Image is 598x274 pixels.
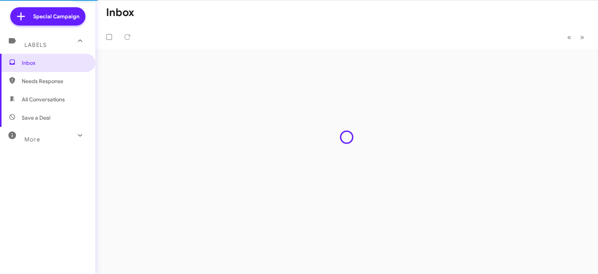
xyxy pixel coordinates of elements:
[563,29,589,45] nav: Page navigation example
[567,32,571,42] span: «
[22,114,50,122] span: Save a Deal
[24,42,47,48] span: Labels
[22,96,65,103] span: All Conversations
[580,32,584,42] span: »
[563,29,576,45] button: Previous
[33,13,79,20] span: Special Campaign
[575,29,589,45] button: Next
[22,77,87,85] span: Needs Response
[22,59,87,67] span: Inbox
[24,136,40,143] span: More
[106,6,134,19] h1: Inbox
[10,7,85,26] a: Special Campaign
